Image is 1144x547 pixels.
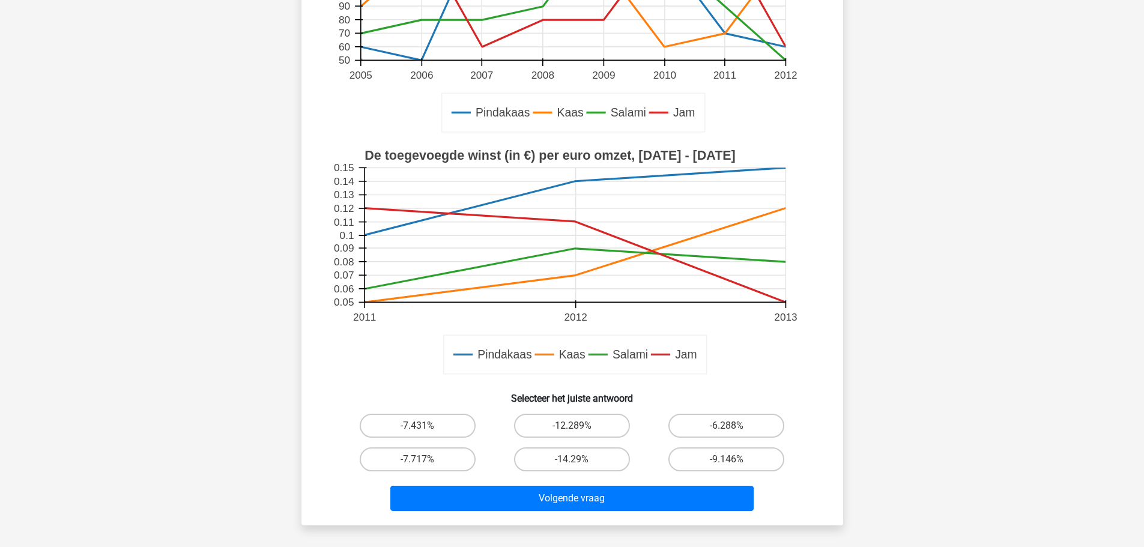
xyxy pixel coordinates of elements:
text: 2011 [353,311,376,323]
text: 2012 [564,311,587,323]
text: 80 [338,14,350,26]
text: 0.14 [334,175,354,187]
text: 2005 [349,69,372,81]
text: 0.08 [334,256,354,268]
text: 2009 [592,69,615,81]
text: 0.12 [334,202,354,214]
text: Pindakaas [477,348,531,361]
text: 2007 [470,69,493,81]
text: 0.13 [334,189,354,201]
text: 0.11 [334,216,354,228]
text: 2008 [531,69,554,81]
label: -14.29% [514,447,630,471]
label: -9.146% [668,447,784,471]
label: -7.431% [360,414,476,438]
text: 0.15 [334,162,354,174]
text: 2013 [774,311,797,323]
button: Volgende vraag [390,486,754,511]
text: 2012 [774,69,797,81]
text: Pindakaas [476,106,530,119]
text: De toegevoegde winst (in €) per euro omzet, [DATE] - [DATE] [365,148,736,163]
text: 0.06 [334,283,354,295]
text: 0.07 [334,269,354,281]
text: 2010 [653,69,676,81]
text: Kaas [557,106,583,119]
text: 60 [338,41,350,53]
text: 50 [338,55,350,67]
label: -7.717% [360,447,476,471]
text: 0.09 [334,242,354,254]
text: 0.05 [334,297,354,309]
text: Salami [612,348,647,361]
text: 0.1 [339,229,354,241]
text: Kaas [558,348,585,361]
text: Jam [675,348,697,361]
text: Jam [673,106,695,119]
label: -12.289% [514,414,630,438]
text: 2011 [713,69,736,81]
h6: Selecteer het juiste antwoord [321,383,824,404]
text: 2006 [410,69,433,81]
label: -6.288% [668,414,784,438]
text: 70 [338,27,350,39]
text: Salami [610,106,646,119]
